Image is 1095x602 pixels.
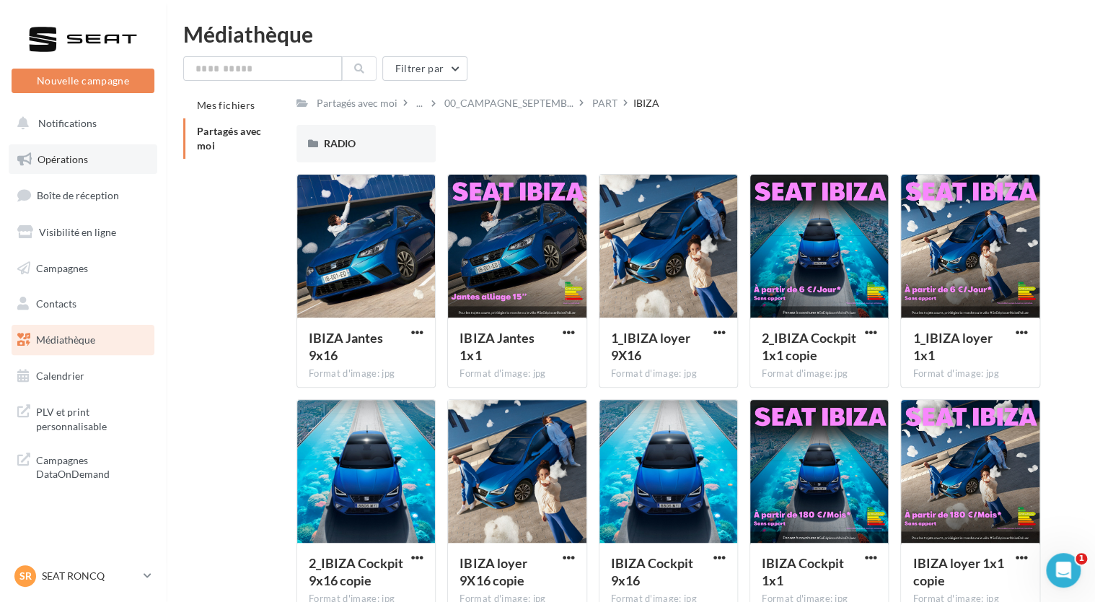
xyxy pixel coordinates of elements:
[382,56,467,81] button: Filtrer par
[444,96,573,110] span: 00_CAMPAGNE_SEPTEMB...
[36,370,84,382] span: Calendrier
[762,555,844,588] span: IBIZA Cockpit 1x1
[309,367,423,380] div: Format d'image: jpg
[36,297,76,310] span: Contacts
[183,23,1078,45] div: Médiathèque
[611,367,726,380] div: Format d'image: jpg
[9,325,157,355] a: Médiathèque
[9,144,157,175] a: Opérations
[197,125,262,152] span: Partagés avec moi
[913,555,1003,588] span: IBIZA loyer 1x1 copie
[42,569,138,583] p: SEAT RONCQ
[37,189,119,201] span: Boîte de réception
[36,450,149,481] span: Campagnes DataOnDemand
[36,261,88,274] span: Campagnes
[913,367,1027,380] div: Format d'image: jpg
[19,569,32,583] span: SR
[633,96,659,110] div: IBIZA
[611,555,693,588] span: IBIZA Cockpit 9x16
[12,562,154,590] a: SR SEAT RONCQ
[36,402,149,433] span: PLV et print personnalisable
[413,93,426,113] div: ...
[309,330,383,363] span: IBIZA Jantes 9x16
[38,153,88,165] span: Opérations
[913,330,992,363] span: 1_IBIZA loyer 1x1
[309,555,403,588] span: 2_IBIZA Cockpit 9x16 copie
[9,180,157,211] a: Boîte de réception
[9,253,157,284] a: Campagnes
[38,117,97,129] span: Notifications
[762,367,876,380] div: Format d'image: jpg
[317,96,397,110] div: Partagés avec moi
[36,333,95,346] span: Médiathèque
[12,69,154,93] button: Nouvelle campagne
[459,330,534,363] span: IBIZA Jantes 1x1
[611,330,690,363] span: 1_IBIZA loyer 9X16
[197,99,255,111] span: Mes fichiers
[324,137,356,149] span: RADIO
[1076,553,1087,564] span: 1
[592,96,617,110] div: PART
[9,445,157,487] a: Campagnes DataOnDemand
[9,396,157,439] a: PLV et print personnalisable
[9,217,157,248] a: Visibilité en ligne
[762,330,856,363] span: 2_IBIZA Cockpit 1x1 copie
[9,361,157,391] a: Calendrier
[459,555,527,588] span: IBIZA loyer 9X16 copie
[9,289,157,319] a: Contacts
[39,226,116,238] span: Visibilité en ligne
[9,108,151,139] button: Notifications
[459,367,574,380] div: Format d'image: jpg
[1046,553,1081,588] iframe: Intercom live chat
